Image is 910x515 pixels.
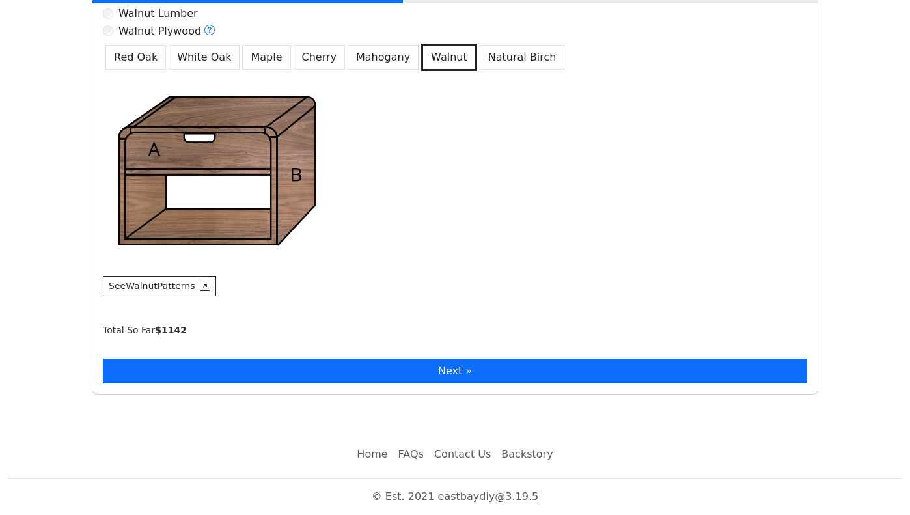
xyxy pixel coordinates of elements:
label: Walnut Lumber [118,6,198,21]
img: Structure example - Stretchers(A) [103,87,331,254]
button: Walnut Plywood [204,23,215,40]
button: Mahogany [348,45,419,70]
a: Backstory [496,441,558,467]
button: Maple [242,45,290,70]
button: Natural Birch [480,45,565,70]
a: Home [352,441,393,467]
a: Contact Us [429,441,496,467]
button: SeeWalnutPatterns [103,276,216,296]
p: © Est. 2021 eastbaydiy @ [8,489,902,505]
a: FAQs [393,441,429,467]
b: $ 1142 [155,325,187,335]
button: Red Oak [105,45,166,70]
button: Cherry [294,45,346,70]
button: Walnut [421,44,477,71]
label: Walnut Plywood [118,23,215,40]
a: 3.19.5 [505,490,538,503]
small: Total So Far [103,325,187,335]
button: White Oak [169,45,240,70]
button: Next » [103,359,807,383]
